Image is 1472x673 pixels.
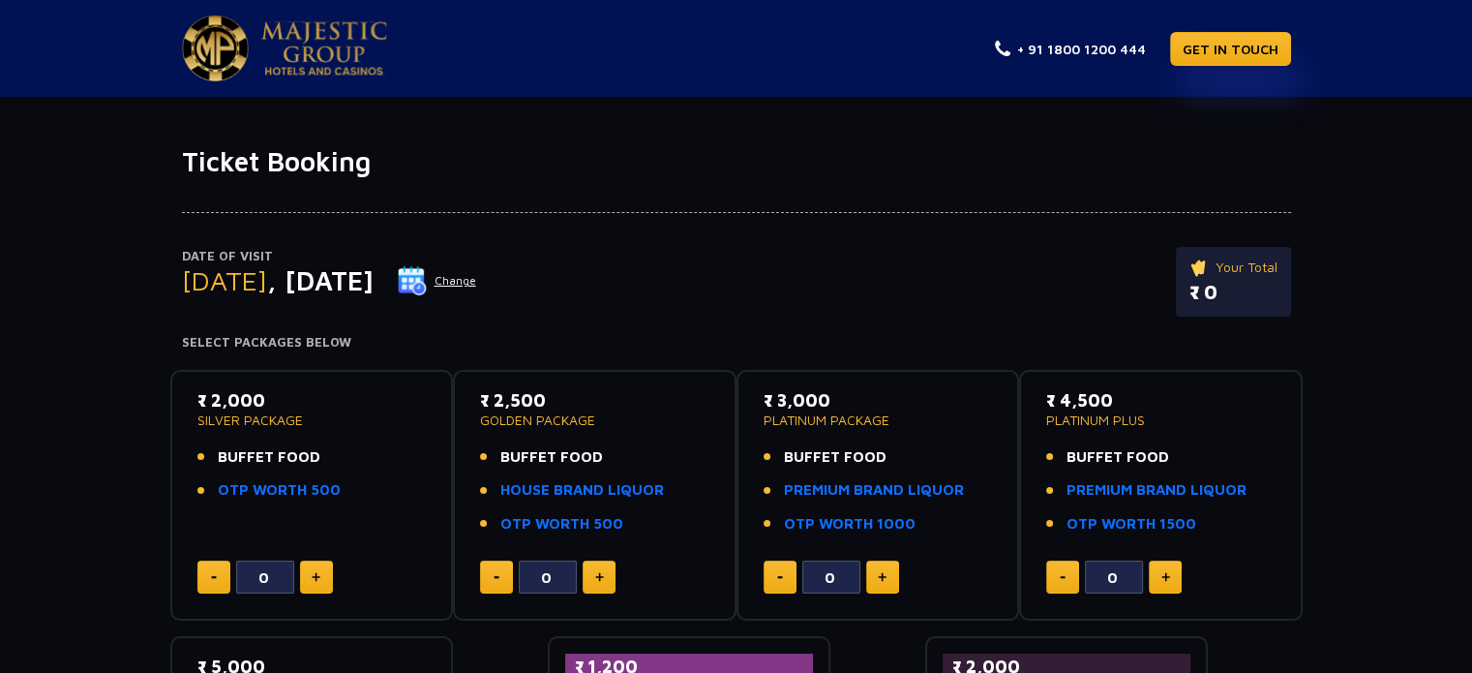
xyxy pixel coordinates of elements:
img: plus [595,572,604,582]
img: plus [878,572,886,582]
span: [DATE] [182,264,267,296]
span: BUFFET FOOD [218,446,320,469]
img: Majestic Pride [182,15,249,81]
img: plus [312,572,320,582]
h4: Select Packages Below [182,335,1291,351]
img: minus [211,576,217,579]
a: OTP WORTH 500 [218,479,341,502]
p: ₹ 0 [1189,278,1277,307]
a: OTP WORTH 1000 [784,513,916,535]
img: Majestic Pride [261,21,387,76]
span: BUFFET FOOD [500,446,603,469]
img: plus [1161,572,1170,582]
p: PLATINUM PLUS [1046,413,1276,427]
span: BUFFET FOOD [784,446,886,469]
img: minus [777,576,783,579]
p: ₹ 2,000 [197,387,427,413]
p: GOLDEN PACKAGE [480,413,709,427]
a: HOUSE BRAND LIQUOR [500,479,664,502]
button: Change [397,265,477,296]
p: PLATINUM PACKAGE [764,413,993,427]
span: BUFFET FOOD [1066,446,1169,469]
a: PREMIUM BRAND LIQUOR [1066,479,1247,502]
h1: Ticket Booking [182,145,1291,178]
a: OTP WORTH 1500 [1066,513,1196,535]
a: OTP WORTH 500 [500,513,623,535]
p: Your Total [1189,257,1277,278]
p: SILVER PACKAGE [197,413,427,427]
p: ₹ 2,500 [480,387,709,413]
a: GET IN TOUCH [1170,32,1291,66]
a: + 91 1800 1200 444 [995,39,1146,59]
a: PREMIUM BRAND LIQUOR [784,479,964,502]
p: ₹ 4,500 [1046,387,1276,413]
img: minus [1060,576,1066,579]
img: ticket [1189,257,1210,278]
p: ₹ 3,000 [764,387,993,413]
img: minus [494,576,499,579]
span: , [DATE] [267,264,374,296]
p: Date of Visit [182,247,477,266]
